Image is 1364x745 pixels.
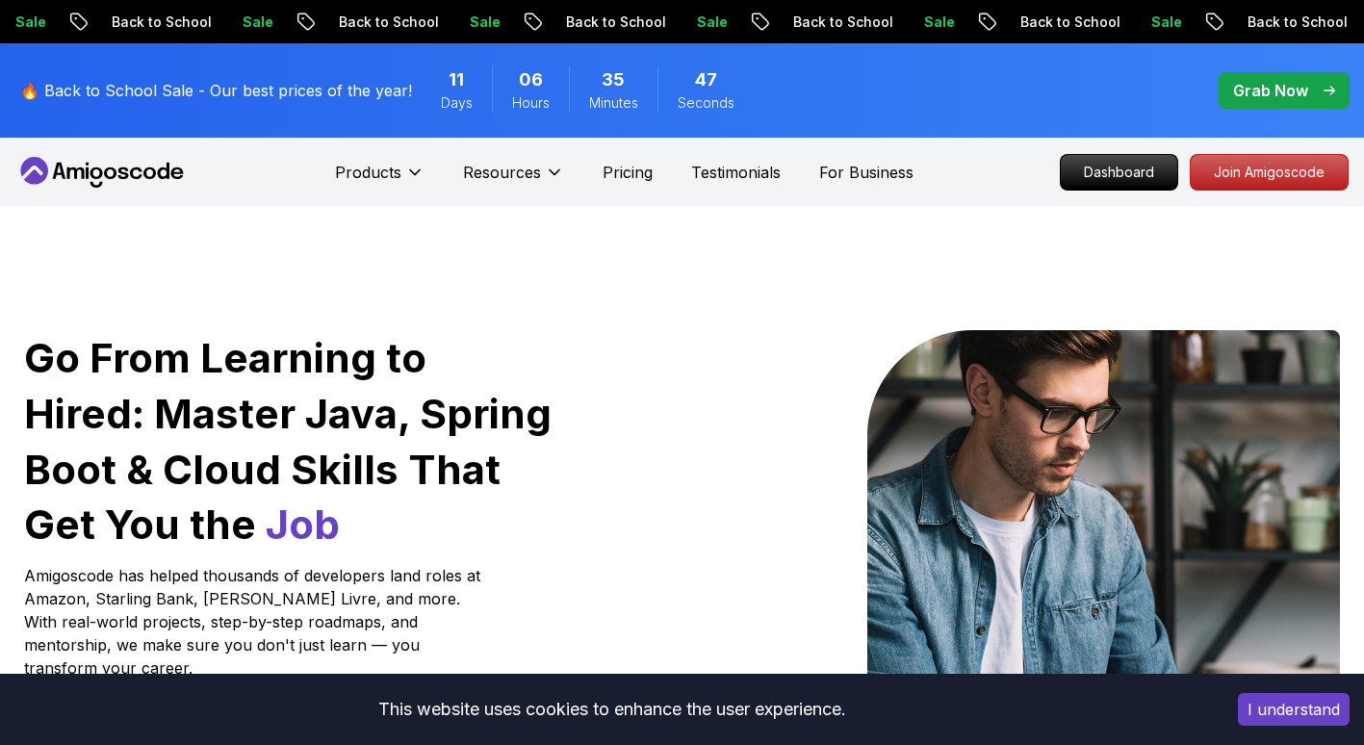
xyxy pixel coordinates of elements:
[544,13,675,32] p: Back to School
[1060,154,1178,191] a: Dashboard
[20,79,412,102] p: 🔥 Back to School Sale - Our best prices of the year!
[448,13,509,32] p: Sale
[441,93,473,113] span: Days
[449,66,464,93] span: 11 Days
[902,13,964,32] p: Sale
[1191,155,1348,190] p: Join Amigoscode
[1238,693,1350,726] button: Accept cookies
[589,93,638,113] span: Minutes
[998,13,1129,32] p: Back to School
[1190,154,1349,191] a: Join Amigoscode
[220,13,282,32] p: Sale
[14,688,1209,731] div: This website uses cookies to enhance the user experience.
[519,66,543,93] span: 6 Hours
[771,13,902,32] p: Back to School
[602,66,625,93] span: 35 Minutes
[819,161,914,184] a: For Business
[678,93,734,113] span: Seconds
[603,161,653,184] a: Pricing
[463,161,541,184] p: Resources
[463,161,564,199] button: Resources
[335,161,425,199] button: Products
[266,500,340,549] span: Job
[1129,13,1191,32] p: Sale
[335,161,401,184] p: Products
[1061,155,1177,190] p: Dashboard
[317,13,448,32] p: Back to School
[691,161,781,184] a: Testimonials
[24,564,486,680] p: Amigoscode has helped thousands of developers land roles at Amazon, Starling Bank, [PERSON_NAME] ...
[695,66,717,93] span: 47 Seconds
[24,330,554,552] h1: Go From Learning to Hired: Master Java, Spring Boot & Cloud Skills That Get You the
[90,13,220,32] p: Back to School
[1225,13,1356,32] p: Back to School
[512,93,550,113] span: Hours
[1233,79,1308,102] p: Grab Now
[675,13,736,32] p: Sale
